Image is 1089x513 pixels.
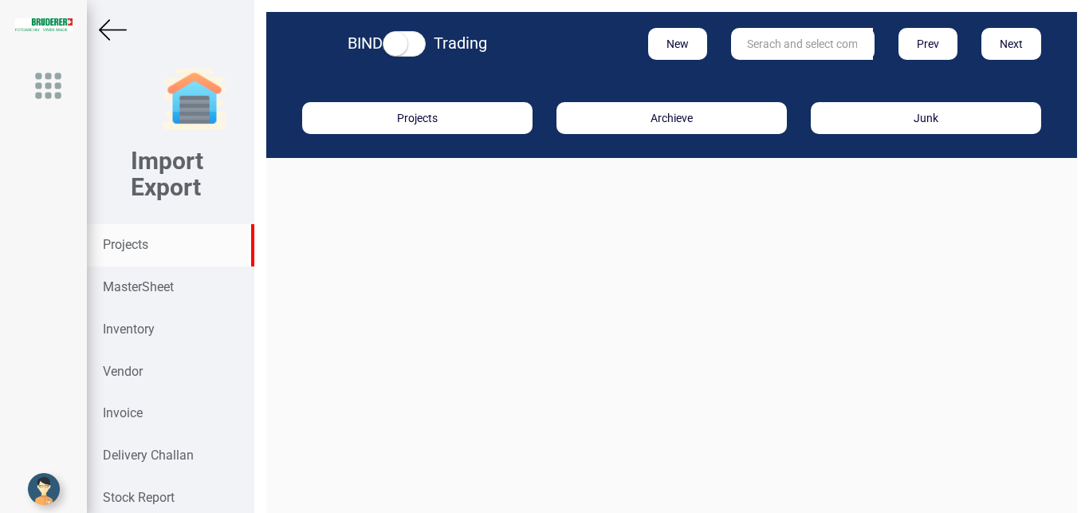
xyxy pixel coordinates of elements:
button: New [648,28,708,60]
strong: Vendor [103,364,143,379]
button: Prev [898,28,958,60]
strong: Inventory [103,322,155,337]
strong: Delivery Challan [103,448,194,463]
img: garage-closed.png [163,68,226,132]
strong: Projects [103,237,148,252]
strong: BIND [348,34,383,53]
input: Serach and select comm_nr [731,28,873,60]
strong: Stock Report [103,490,175,505]
b: Import Export [131,147,203,201]
button: Archieve [556,102,787,134]
button: Next [981,28,1041,60]
strong: Invoice [103,405,143,420]
strong: MasterSheet [103,279,174,294]
button: Projects [302,102,533,134]
strong: Trading [434,34,487,53]
button: Junk [811,102,1041,134]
